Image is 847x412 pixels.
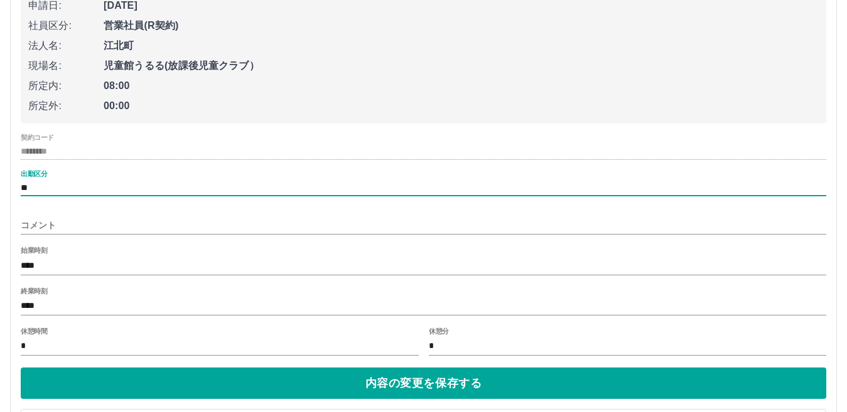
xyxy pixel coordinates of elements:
[21,326,47,335] label: 休憩時間
[21,367,826,399] button: 内容の変更を保存する
[28,38,104,53] span: 法人名:
[21,169,47,179] label: 出勤区分
[28,98,104,114] span: 所定外:
[28,18,104,33] span: 社員区分:
[28,58,104,73] span: 現場名:
[429,326,449,335] label: 休憩分
[104,98,819,114] span: 00:00
[21,286,47,295] label: 終業時刻
[104,18,819,33] span: 営業社員(R契約)
[21,246,47,255] label: 始業時刻
[21,133,54,142] label: 契約コード
[104,58,819,73] span: 児童館うるる(放課後児童クラブ）
[104,78,819,93] span: 08:00
[28,78,104,93] span: 所定内:
[104,38,819,53] span: 江北町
